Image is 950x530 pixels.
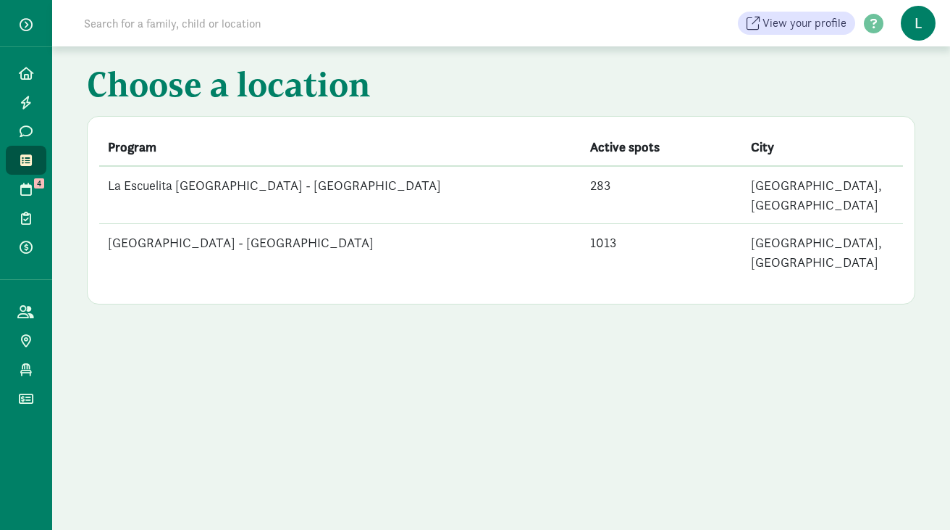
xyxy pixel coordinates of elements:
input: Search for a family, child or location [75,9,482,38]
span: L [901,6,936,41]
a: View your profile [738,12,855,35]
a: 4 [6,175,46,204]
td: 1013 [581,224,742,281]
th: City [742,128,903,166]
td: 283 [581,166,742,224]
td: La Escuelita [GEOGRAPHIC_DATA] - [GEOGRAPHIC_DATA] [99,166,581,224]
td: [GEOGRAPHIC_DATA], [GEOGRAPHIC_DATA] [742,166,903,224]
th: Active spots [581,128,742,166]
td: [GEOGRAPHIC_DATA] - [GEOGRAPHIC_DATA] [99,224,581,281]
h1: Choose a location [87,64,915,110]
td: [GEOGRAPHIC_DATA], [GEOGRAPHIC_DATA] [742,224,903,281]
th: Program [99,128,581,166]
span: 4 [34,178,44,189]
iframe: Chat Widget [878,460,950,530]
span: View your profile [762,15,846,32]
